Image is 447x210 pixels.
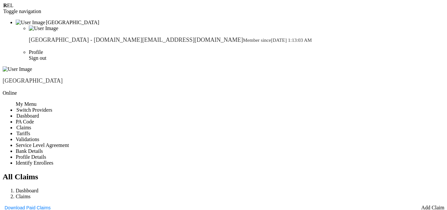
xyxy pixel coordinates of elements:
[16,20,45,25] img: User Image
[16,107,53,113] a: Switch Providers
[29,25,58,31] img: User Image
[3,90,17,96] a: Online
[16,107,52,113] span: Switch Providers
[16,137,39,142] a: Validations
[16,125,31,130] a: Claims
[3,172,444,181] h1: All Claims
[29,37,444,43] p: [GEOGRAPHIC_DATA] - [DOMAIN_NAME][EMAIL_ADDRESS][DOMAIN_NAME]
[16,20,99,25] a: [GEOGRAPHIC_DATA]
[3,8,41,14] a: Toggle navigation
[16,113,39,119] a: Dashboard
[3,3,15,8] a: REL
[16,194,444,200] li: Claims
[243,38,312,43] small: Member since [DATE] 1:13:03 AM
[16,154,46,160] a: Profile Details
[16,148,43,154] a: Bank Details
[3,3,7,8] b: R
[46,20,99,25] span: [GEOGRAPHIC_DATA]
[16,101,444,107] li: My Menu
[3,66,32,72] img: User Image
[16,142,69,148] a: Service Level Agreement
[29,49,43,55] a: Profile
[3,77,444,84] p: [GEOGRAPHIC_DATA]
[16,131,30,136] a: Tariffs
[3,3,13,8] span: EL
[16,160,53,166] a: Identify Enrollees
[16,119,34,124] a: PA Code
[29,55,46,61] a: Sign out
[16,188,38,193] a: Dashboard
